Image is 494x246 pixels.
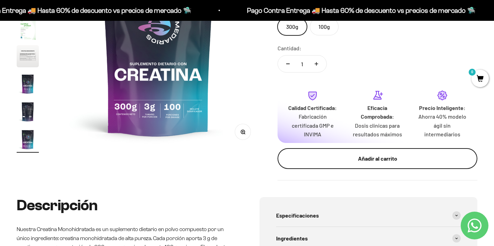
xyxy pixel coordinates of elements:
[17,101,39,123] img: Creatina Monohidrato
[468,68,476,76] mark: 0
[17,45,39,67] img: Creatina Monohidrato
[415,112,469,139] p: Ahorra 40% modelo ágil sin intermediarios
[351,121,404,139] p: Dosis clínicas para resultados máximos
[278,44,301,53] label: Cantidad:
[17,73,39,95] img: Creatina Monohidrato
[17,197,235,214] h2: Descripción
[17,73,39,97] button: Ir al artículo 7
[419,104,466,111] strong: Precio Inteligente:
[276,204,461,227] summary: Especificaciones
[17,101,39,125] button: Ir al artículo 8
[17,17,39,42] button: Ir al artículo 5
[276,234,308,243] span: Ingredientes
[278,56,298,72] button: Reducir cantidad
[17,128,39,151] img: Creatina Monohidrato
[278,148,477,169] button: Añadir al carrito
[17,128,39,153] button: Ir al artículo 9
[291,154,463,163] div: Añadir al carrito
[276,211,319,220] span: Especificaciones
[471,75,489,83] a: 0
[361,104,394,120] strong: Eficacia Comprobada:
[17,17,39,40] img: Creatina Monohidrato
[17,45,39,69] button: Ir al artículo 6
[223,5,452,16] p: Pago Contra Entrega 🚚 Hasta 60% de descuento vs precios de mercado 🛸
[306,56,326,72] button: Aumentar cantidad
[288,104,337,111] strong: Calidad Certificada:
[286,112,340,139] p: Fabricación certificada GMP e INVIMA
